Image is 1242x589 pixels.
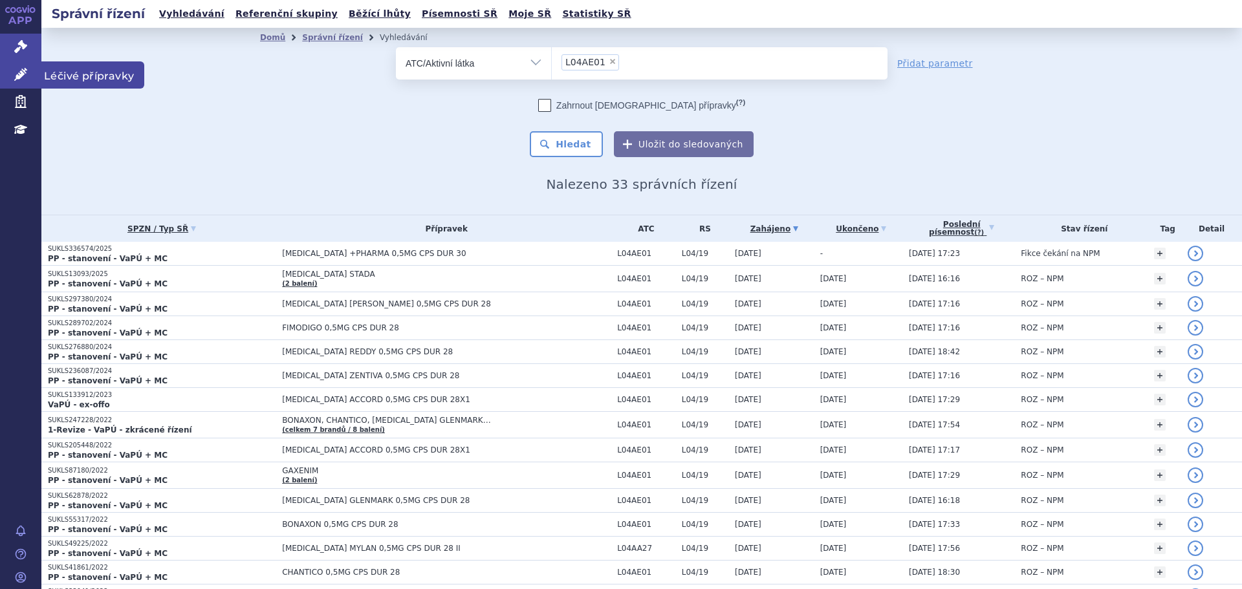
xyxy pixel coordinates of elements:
th: ATC [611,215,675,242]
span: Léčivé přípravky [41,61,144,89]
span: L04/19 [682,323,728,332]
span: L04AE01 [617,496,675,505]
span: [DATE] 17:33 [909,520,960,529]
strong: PP - stanovení - VaPÚ + MC [48,549,168,558]
strong: PP - stanovení - VaPÚ + MC [48,352,168,361]
strong: PP - stanovení - VaPÚ + MC [48,254,168,263]
span: [DATE] [735,274,761,283]
th: Tag [1148,215,1181,242]
span: [DATE] [820,371,847,380]
span: [DATE] 17:17 [909,445,960,455]
a: + [1154,394,1166,405]
p: SUKLS297380/2024 [48,295,276,304]
button: Hledat [530,131,603,157]
span: ROZ – NPM [1021,496,1063,505]
a: + [1154,469,1166,481]
span: - [820,249,823,258]
span: L04AE01 [617,249,675,258]
span: [DATE] [820,544,847,553]
span: ROZ – NPM [1021,445,1063,455]
p: SUKLS236087/2024 [48,367,276,376]
p: SUKLS247228/2022 [48,416,276,425]
a: Písemnosti SŘ [418,5,501,23]
abbr: (?) [974,229,984,237]
span: L04/19 [682,274,728,283]
span: BONAXON, CHANTICO, [MEDICAL_DATA] GLENMARK… [282,416,605,425]
a: detail [1188,296,1203,312]
p: SUKLS13093/2025 [48,270,276,279]
strong: PP - stanovení - VaPÚ + MC [48,328,168,337]
span: [DATE] [735,544,761,553]
a: + [1154,444,1166,456]
a: + [1154,322,1166,334]
span: [DATE] [735,371,761,380]
a: Běžící lhůty [345,5,415,23]
strong: 1-Revize - VaPÚ - zkrácené řízení [48,425,192,434]
a: detail [1188,541,1203,556]
a: Statistiky SŘ [558,5,635,23]
a: + [1154,273,1166,284]
span: L04/19 [682,347,728,356]
span: ROZ – NPM [1021,568,1063,577]
span: [DATE] 17:54 [909,420,960,429]
span: ROZ – NPM [1021,274,1063,283]
span: [DATE] [735,420,761,429]
th: Přípravek [276,215,611,242]
span: [DATE] [820,520,847,529]
span: L04/19 [682,445,728,455]
span: Fikce čekání na NPM [1021,249,1100,258]
strong: PP - stanovení - VaPÚ + MC [48,525,168,534]
span: Nalezeno 33 správních řízení [546,177,737,192]
th: Stav řízení [1014,215,1148,242]
span: [MEDICAL_DATA] STADA [282,270,605,279]
span: [DATE] [735,347,761,356]
button: Uložit do sledovaných [614,131,754,157]
span: L04/19 [682,299,728,308]
span: [MEDICAL_DATA] ZENTIVA 0,5MG CPS DUR 28 [282,371,605,380]
a: (2 balení) [282,280,317,287]
a: detail [1188,442,1203,458]
a: + [1154,566,1166,578]
span: L04AE01 [565,58,605,67]
a: + [1154,370,1166,381]
span: BONAXON 0,5MG CPS DUR 28 [282,520,605,529]
span: × [609,58,616,65]
span: GAXENIM [282,466,605,475]
a: detail [1188,517,1203,532]
a: (celkem 7 brandů / 8 balení) [282,426,385,433]
span: [DATE] [735,395,761,404]
span: [DATE] [735,445,761,455]
a: SPZN / Typ SŘ [48,220,276,238]
span: [MEDICAL_DATA] ACCORD 0,5MG CPS DUR 28X1 [282,445,605,455]
strong: PP - stanovení - VaPÚ + MC [48,476,168,485]
span: [MEDICAL_DATA] +PHARMA 0,5MG CPS DUR 30 [282,249,605,258]
a: detail [1188,417,1203,433]
span: [DATE] 16:16 [909,274,960,283]
strong: PP - stanovení - VaPÚ + MC [48,279,168,288]
a: Správní řízení [302,33,363,42]
span: [DATE] 17:16 [909,371,960,380]
span: [MEDICAL_DATA] [PERSON_NAME] 0,5MG CPS DUR 28 [282,299,605,308]
span: FIMODIGO 0,5MG CPS DUR 28 [282,323,605,332]
strong: PP - stanovení - VaPÚ + MC [48,305,168,314]
span: L04AE01 [617,274,675,283]
p: SUKLS289702/2024 [48,319,276,328]
span: [DATE] [820,568,847,577]
span: L04/19 [682,371,728,380]
th: RS [675,215,728,242]
input: L04AE01 [623,54,630,70]
span: [MEDICAL_DATA] ACCORD 0,5MG CPS DUR 28X1 [282,395,605,404]
abbr: (?) [736,98,745,107]
li: Vyhledávání [380,28,444,47]
span: CHANTICO 0,5MG CPS DUR 28 [282,568,605,577]
span: L04AE01 [617,568,675,577]
span: [DATE] [820,445,847,455]
a: Domů [260,33,285,42]
span: [DATE] [735,249,761,258]
span: L04/19 [682,471,728,480]
strong: PP - stanovení - VaPÚ + MC [48,573,168,582]
a: + [1154,542,1166,554]
span: L04/19 [682,420,728,429]
p: SUKLS205448/2022 [48,441,276,450]
a: detail [1188,246,1203,261]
